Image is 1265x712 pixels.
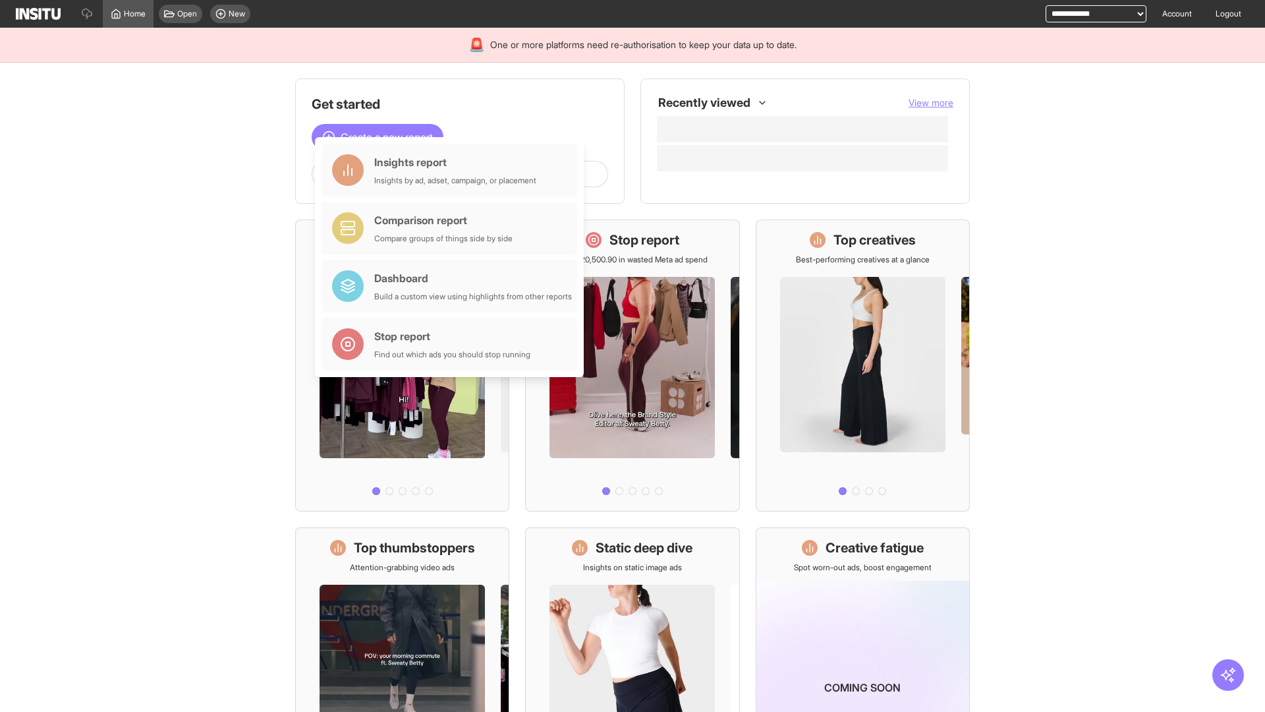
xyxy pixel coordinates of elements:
[229,9,245,19] span: New
[341,129,433,145] span: Create a new report
[374,328,530,344] div: Stop report
[16,8,61,20] img: Logo
[609,231,679,249] h1: Stop report
[796,254,930,265] p: Best-performing creatives at a glance
[374,154,536,170] div: Insights report
[374,270,572,286] div: Dashboard
[374,212,513,228] div: Comparison report
[295,220,509,512] a: What's live nowSee all active ads instantly
[374,291,572,302] div: Build a custom view using highlights from other reports
[374,175,536,186] div: Insights by ad, adset, campaign, or placement
[490,38,797,51] span: One or more platforms need re-authorisation to keep your data up to date.
[468,36,485,54] div: 🚨
[374,349,530,360] div: Find out which ads you should stop running
[374,233,513,244] div: Compare groups of things side by side
[583,562,682,573] p: Insights on static image ads
[350,562,455,573] p: Attention-grabbing video ads
[177,9,197,19] span: Open
[833,231,916,249] h1: Top creatives
[312,124,443,150] button: Create a new report
[525,220,739,512] a: Stop reportSave £20,500.90 in wasted Meta ad spend
[909,97,953,108] span: View more
[124,9,146,19] span: Home
[756,220,970,512] a: Top creativesBest-performing creatives at a glance
[312,95,608,113] h1: Get started
[557,254,708,265] p: Save £20,500.90 in wasted Meta ad spend
[909,96,953,109] button: View more
[596,539,692,557] h1: Static deep dive
[354,539,475,557] h1: Top thumbstoppers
